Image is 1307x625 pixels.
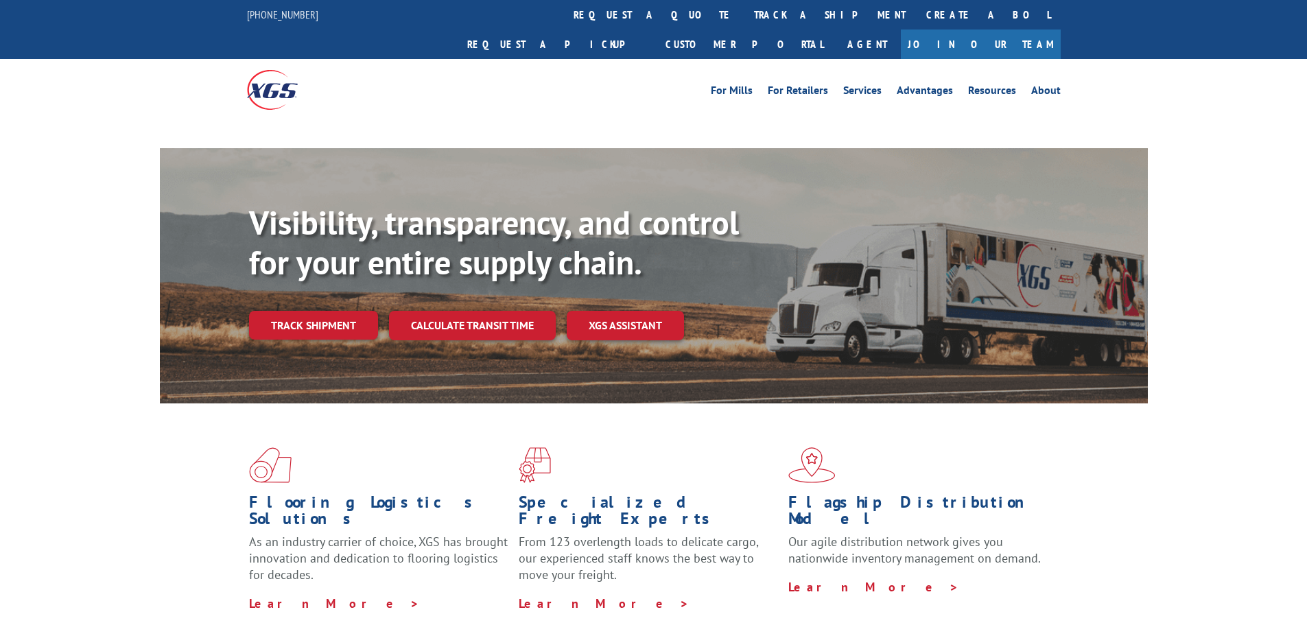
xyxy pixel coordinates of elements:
[843,85,882,100] a: Services
[519,494,778,534] h1: Specialized Freight Experts
[834,30,901,59] a: Agent
[788,534,1041,566] span: Our agile distribution network gives you nationwide inventory management on demand.
[457,30,655,59] a: Request a pickup
[768,85,828,100] a: For Retailers
[249,447,292,483] img: xgs-icon-total-supply-chain-intelligence-red
[389,311,556,340] a: Calculate transit time
[901,30,1061,59] a: Join Our Team
[968,85,1016,100] a: Resources
[519,534,778,595] p: From 123 overlength loads to delicate cargo, our experienced staff knows the best way to move you...
[711,85,753,100] a: For Mills
[897,85,953,100] a: Advantages
[519,447,551,483] img: xgs-icon-focused-on-flooring-red
[249,494,508,534] h1: Flooring Logistics Solutions
[788,579,959,595] a: Learn More >
[1031,85,1061,100] a: About
[788,447,836,483] img: xgs-icon-flagship-distribution-model-red
[249,534,508,582] span: As an industry carrier of choice, XGS has brought innovation and dedication to flooring logistics...
[249,311,378,340] a: Track shipment
[249,201,739,283] b: Visibility, transparency, and control for your entire supply chain.
[249,595,420,611] a: Learn More >
[519,595,690,611] a: Learn More >
[655,30,834,59] a: Customer Portal
[788,494,1048,534] h1: Flagship Distribution Model
[567,311,684,340] a: XGS ASSISTANT
[247,8,318,21] a: [PHONE_NUMBER]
